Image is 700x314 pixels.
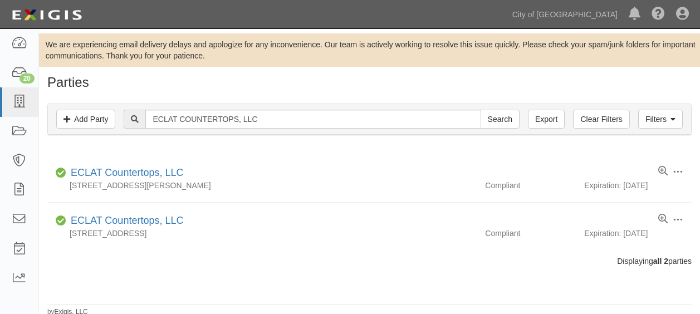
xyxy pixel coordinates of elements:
[8,5,85,25] img: logo-5460c22ac91f19d4615b14bd174203de0afe785f0fc80cf4dbbc73dc1793850b.png
[584,180,692,191] div: Expiration: [DATE]
[477,180,584,191] div: Compliant
[47,228,477,239] div: [STREET_ADDRESS]
[56,169,66,177] i: Compliant
[584,228,692,239] div: Expiration: [DATE]
[66,214,183,228] div: ECLAT Countertops, LLC
[66,166,183,180] div: ECLAT Countertops, LLC
[507,3,623,26] a: City of [GEOGRAPHIC_DATA]
[19,73,35,84] div: 20
[71,215,183,226] a: ECLAT Countertops, LLC
[47,75,692,90] h1: Parties
[573,110,629,129] a: Clear Filters
[39,256,700,267] div: Displaying parties
[653,257,668,266] b: all 2
[39,39,700,61] div: We are experiencing email delivery delays and apologize for any inconvenience. Our team is active...
[145,110,481,129] input: Search
[477,228,584,239] div: Compliant
[56,217,66,225] i: Compliant
[47,180,477,191] div: [STREET_ADDRESS][PERSON_NAME]
[652,8,665,21] i: Help Center - Complianz
[481,110,520,129] input: Search
[528,110,565,129] a: Export
[658,214,668,225] a: View results summary
[658,166,668,177] a: View results summary
[56,110,115,129] a: Add Party
[71,167,183,178] a: ECLAT Countertops, LLC
[638,110,683,129] a: Filters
